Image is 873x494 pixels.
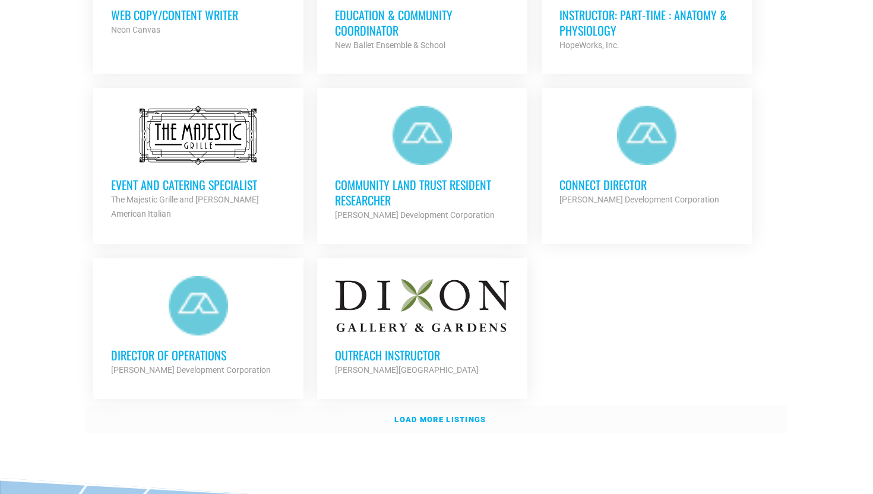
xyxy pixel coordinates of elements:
strong: [PERSON_NAME][GEOGRAPHIC_DATA] [335,365,479,375]
h3: Web Copy/Content Writer [111,7,286,23]
h3: Instructor: Part-Time : Anatomy & Physiology [559,7,734,38]
h3: Education & Community Coordinator [335,7,510,38]
a: Director of Operations [PERSON_NAME] Development Corporation [93,258,303,395]
h3: Outreach Instructor [335,347,510,363]
a: Event and Catering Specialist The Majestic Grille and [PERSON_NAME] American Italian [93,88,303,239]
strong: The Majestic Grille and [PERSON_NAME] American Italian [111,195,259,218]
a: Connect Director [PERSON_NAME] Development Corporation [542,88,752,224]
h3: Connect Director [559,177,734,192]
strong: New Ballet Ensemble & School [335,40,445,50]
h3: Event and Catering Specialist [111,177,286,192]
strong: Neon Canvas [111,25,160,34]
a: Community Land Trust Resident Researcher [PERSON_NAME] Development Corporation [317,88,527,240]
strong: [PERSON_NAME] Development Corporation [111,365,271,375]
h3: Director of Operations [111,347,286,363]
strong: HopeWorks, Inc. [559,40,619,50]
h3: Community Land Trust Resident Researcher [335,177,510,208]
a: Load more listings [86,406,787,433]
a: Outreach Instructor [PERSON_NAME][GEOGRAPHIC_DATA] [317,258,527,395]
strong: [PERSON_NAME] Development Corporation [559,195,719,204]
strong: [PERSON_NAME] Development Corporation [335,210,495,220]
strong: Load more listings [394,415,486,424]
